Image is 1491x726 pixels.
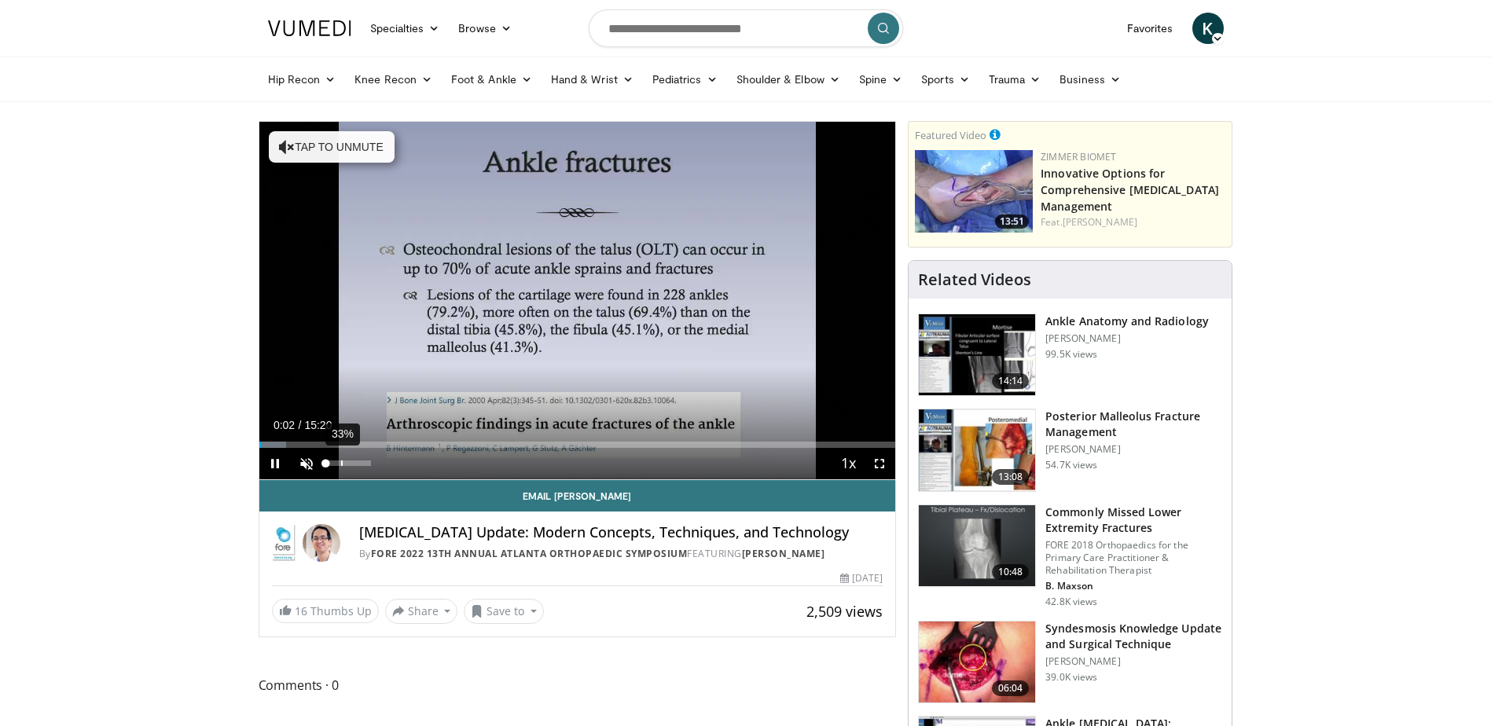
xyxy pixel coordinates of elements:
div: [DATE] [840,571,883,585]
button: Save to [464,599,544,624]
a: Hip Recon [259,64,346,95]
a: Foot & Ankle [442,64,542,95]
p: 54.7K views [1045,459,1097,471]
a: Specialties [361,13,450,44]
a: 14:14 Ankle Anatomy and Radiology [PERSON_NAME] 99.5K views [918,313,1222,397]
img: Avatar [303,524,340,562]
p: FORE 2018 Orthopaedics for the Primary Care Practitioner & Rehabilitation Therapist [1045,539,1222,577]
button: Pause [259,448,291,479]
button: Playback Rate [832,448,864,479]
a: [PERSON_NAME] [742,547,825,560]
img: XzOTlMlQSGUnbGTX4xMDoxOjBzMTt2bJ.150x105_q85_crop-smart_upscale.jpg [919,621,1035,703]
a: Innovative Options for Comprehensive [MEDICAL_DATA] Management [1041,166,1219,214]
p: [PERSON_NAME] [1045,332,1209,345]
a: [PERSON_NAME] [1063,215,1137,229]
a: Pediatrics [643,64,727,95]
button: Tap to unmute [269,131,395,163]
p: [PERSON_NAME] [1045,443,1222,456]
p: 39.0K views [1045,671,1097,684]
div: Progress Bar [259,442,896,448]
span: 10:48 [992,564,1030,580]
span: Comments 0 [259,675,897,695]
a: Favorites [1118,13,1183,44]
div: Feat. [1041,215,1225,229]
a: K [1192,13,1224,44]
h3: Syndesmosis Knowledge Update and Surgical Technique [1045,621,1222,652]
a: Trauma [979,64,1051,95]
span: 13:51 [995,214,1029,229]
button: Unmute [291,448,322,479]
h3: Posterior Malleolus Fracture Management [1045,409,1222,440]
h4: Related Videos [918,270,1031,289]
a: Spine [850,64,912,95]
a: 06:04 Syndesmosis Knowledge Update and Surgical Technique [PERSON_NAME] 39.0K views [918,621,1222,704]
h3: Ankle Anatomy and Radiology [1045,313,1209,329]
a: 16 Thumbs Up [272,599,379,623]
button: Share [385,599,458,624]
a: Email [PERSON_NAME] [259,480,896,511]
span: / [299,419,302,431]
img: ce164293-0bd9-447d-b578-fc653e6584c8.150x105_q85_crop-smart_upscale.jpg [915,150,1033,233]
img: 4aa379b6-386c-4fb5-93ee-de5617843a87.150x105_q85_crop-smart_upscale.jpg [919,505,1035,587]
h3: Commonly Missed Lower Extremity Fractures [1045,504,1222,536]
span: 14:14 [992,373,1030,389]
a: FORE 2022 13th Annual Atlanta Orthopaedic Symposium [371,547,688,560]
p: [PERSON_NAME] [1045,655,1222,668]
a: Hand & Wrist [542,64,643,95]
a: 10:48 Commonly Missed Lower Extremity Fractures FORE 2018 Orthopaedics for the Primary Care Pract... [918,504,1222,608]
a: Zimmer Biomet [1041,150,1116,163]
span: 06:04 [992,680,1030,696]
a: 13:08 Posterior Malleolus Fracture Management [PERSON_NAME] 54.7K views [918,409,1222,492]
img: 50e07c4d-707f-48cd-824d-a6044cd0d074.150x105_q85_crop-smart_upscale.jpg [919,409,1035,491]
a: Browse [449,13,521,44]
span: 2,509 views [806,602,883,621]
p: 42.8K views [1045,596,1097,608]
img: FORE 2022 13th Annual Atlanta Orthopaedic Symposium [272,524,296,562]
span: 0:02 [274,419,295,431]
input: Search topics, interventions [589,9,903,47]
a: 13:51 [915,150,1033,233]
video-js: Video Player [259,122,896,480]
a: Shoulder & Elbow [727,64,850,95]
small: Featured Video [915,128,986,142]
a: Knee Recon [345,64,442,95]
span: 13:08 [992,469,1030,485]
h4: [MEDICAL_DATA] Update: Modern Concepts, Techniques, and Technology [359,524,883,541]
span: 16 [295,603,307,618]
div: Volume Level [326,460,371,466]
span: 15:20 [304,419,332,431]
a: Sports [912,64,979,95]
img: VuMedi Logo [268,20,351,36]
img: d079e22e-f623-40f6-8657-94e85635e1da.150x105_q85_crop-smart_upscale.jpg [919,314,1035,396]
div: By FEATURING [359,547,883,561]
a: Business [1050,64,1130,95]
button: Fullscreen [864,448,895,479]
p: B. Maxson [1045,580,1222,592]
p: 99.5K views [1045,348,1097,361]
